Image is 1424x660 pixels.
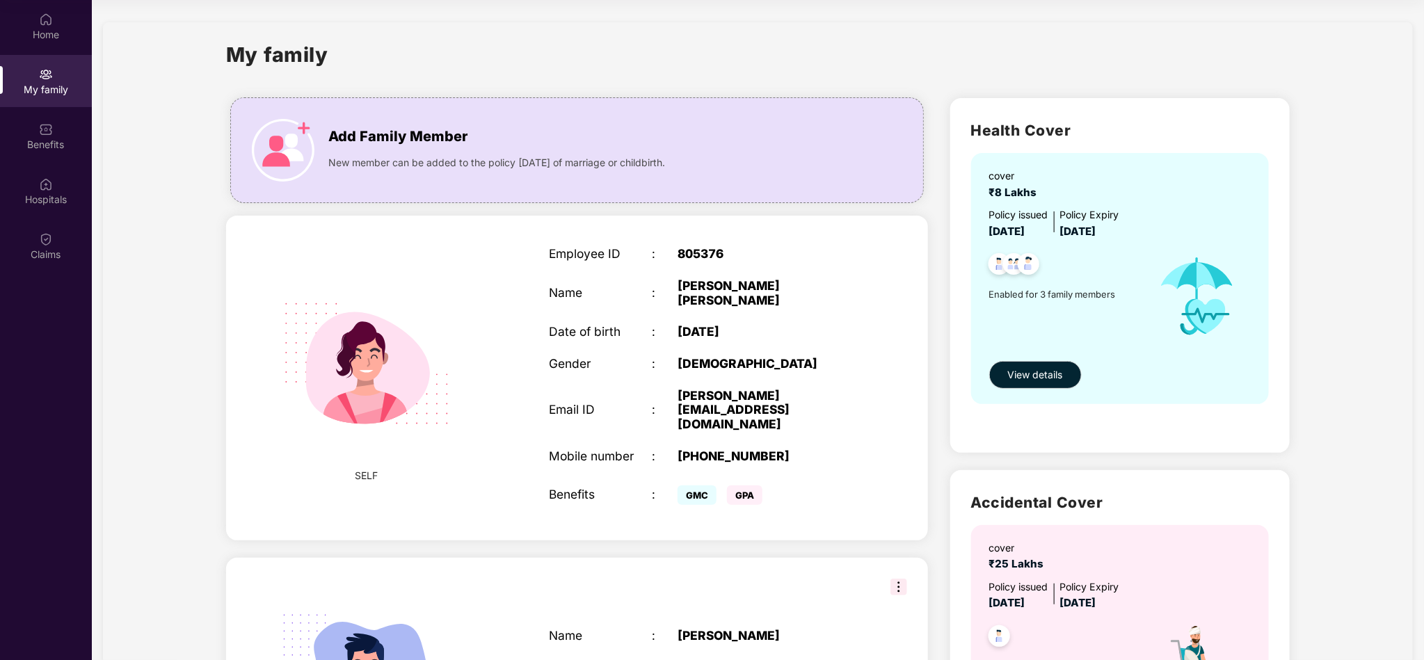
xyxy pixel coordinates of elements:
[652,286,678,300] div: :
[652,403,678,417] div: :
[39,177,53,191] img: svg+xml;base64,PHN2ZyBpZD0iSG9zcGl0YWxzIiB4bWxucz0iaHR0cDovL3d3dy53My5vcmcvMjAwMC9zdmciIHdpZHRoPS...
[727,485,762,505] span: GPA
[997,249,1031,283] img: svg+xml;base64,PHN2ZyB4bWxucz0iaHR0cDovL3d3dy53My5vcmcvMjAwMC9zdmciIHdpZHRoPSI0OC45MTUiIGhlaWdodD...
[355,468,378,483] span: SELF
[39,232,53,246] img: svg+xml;base64,PHN2ZyBpZD0iQ2xhaW0iIHhtbG5zPSJodHRwOi8vd3d3LnczLm9yZy8yMDAwL3N2ZyIgd2lkdGg9IjIwIi...
[39,13,53,26] img: svg+xml;base64,PHN2ZyBpZD0iSG9tZSIgeG1sbnM9Imh0dHA6Ly93d3cudzMub3JnLzIwMDAvc3ZnIiB3aWR0aD0iMjAiIG...
[989,287,1144,301] span: Enabled for 3 family members
[1011,249,1046,283] img: svg+xml;base64,PHN2ZyB4bWxucz0iaHR0cDovL3d3dy53My5vcmcvMjAwMC9zdmciIHdpZHRoPSI0OC45NDMiIGhlaWdodD...
[989,557,1050,570] span: ₹25 Lakhs
[549,449,652,464] div: Mobile number
[549,286,652,300] div: Name
[989,596,1025,609] span: [DATE]
[982,249,1016,283] img: svg+xml;base64,PHN2ZyB4bWxucz0iaHR0cDovL3d3dy53My5vcmcvMjAwMC9zdmciIHdpZHRoPSI0OC45NDMiIGhlaWdodD...
[678,629,858,643] div: [PERSON_NAME]
[971,119,1269,142] h2: Health Cover
[1060,596,1096,609] span: [DATE]
[678,325,858,339] div: [DATE]
[989,207,1048,223] div: Policy issued
[549,629,652,643] div: Name
[328,126,467,147] span: Add Family Member
[982,621,1016,655] img: svg+xml;base64,PHN2ZyB4bWxucz0iaHR0cDovL3d3dy53My5vcmcvMjAwMC9zdmciIHdpZHRoPSI0OC45NDMiIGhlaWdodD...
[652,449,678,464] div: :
[971,491,1269,514] h2: Accidental Cover
[652,325,678,339] div: :
[989,579,1048,595] div: Policy issued
[549,488,652,502] div: Benefits
[678,389,858,432] div: [PERSON_NAME][EMAIL_ADDRESS][DOMAIN_NAME]
[989,168,1043,184] div: cover
[890,579,907,595] img: svg+xml;base64,PHN2ZyB3aWR0aD0iMzIiIGhlaWdodD0iMzIiIHZpZXdCb3g9IjAgMCAzMiAzMiIgZmlsbD0ibm9uZSIgeG...
[39,67,53,81] img: svg+xml;base64,PHN2ZyB3aWR0aD0iMjAiIGhlaWdodD0iMjAiIHZpZXdCb3g9IjAgMCAyMCAyMCIgZmlsbD0ibm9uZSIgeG...
[1060,207,1119,223] div: Policy Expiry
[1144,239,1251,353] img: icon
[262,259,471,468] img: svg+xml;base64,PHN2ZyB4bWxucz0iaHR0cDovL3d3dy53My5vcmcvMjAwMC9zdmciIHdpZHRoPSIyMjQiIGhlaWdodD0iMT...
[678,485,717,505] span: GMC
[678,357,858,371] div: [DEMOGRAPHIC_DATA]
[989,186,1043,199] span: ₹8 Lakhs
[652,357,678,371] div: :
[989,361,1082,389] button: View details
[989,225,1025,238] span: [DATE]
[549,247,652,261] div: Employee ID
[652,488,678,502] div: :
[678,279,858,307] div: [PERSON_NAME] [PERSON_NAME]
[989,540,1050,556] div: cover
[652,629,678,643] div: :
[252,119,314,182] img: icon
[328,155,665,170] span: New member can be added to the policy [DATE] of marriage or childbirth.
[652,247,678,261] div: :
[678,247,858,261] div: 805376
[1008,367,1063,383] span: View details
[226,39,328,70] h1: My family
[549,325,652,339] div: Date of birth
[549,403,652,417] div: Email ID
[549,357,652,371] div: Gender
[678,449,858,464] div: [PHONE_NUMBER]
[39,122,53,136] img: svg+xml;base64,PHN2ZyBpZD0iQmVuZWZpdHMiIHhtbG5zPSJodHRwOi8vd3d3LnczLm9yZy8yMDAwL3N2ZyIgd2lkdGg9Ij...
[1060,225,1096,238] span: [DATE]
[1060,579,1119,595] div: Policy Expiry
